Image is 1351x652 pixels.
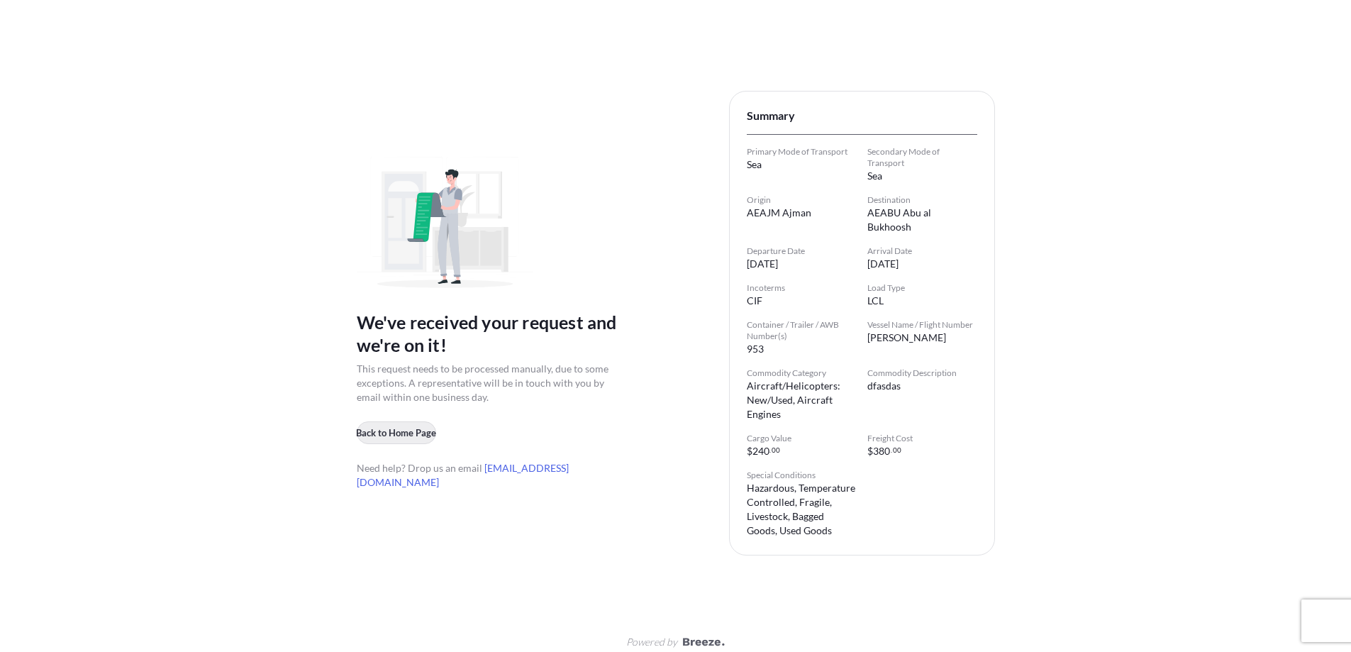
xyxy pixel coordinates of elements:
span: 953 [747,342,764,356]
a: Back to Home Page [357,421,623,444]
span: Commodity Description [867,368,977,379]
span: Hazardous, Temperature Controlled, Fragile, Livestock, Bagged Goods, Used Goods [747,481,857,538]
span: 00 [772,448,780,453]
span: . [891,448,892,453]
span: We've received your request and we're on it! [357,311,623,356]
span: CIF [747,294,762,308]
span: Secondary Mode of Transport [867,146,977,169]
span: [PERSON_NAME] [867,331,946,345]
span: Origin [747,194,857,206]
button: Back to Home Page [357,421,436,444]
span: Container / Trailer / AWB Number(s) [747,319,857,342]
span: AEABU Abu al Bukhoosh [867,206,977,234]
span: $ [867,446,873,456]
span: LCL [867,294,884,308]
span: [DATE] [747,257,778,271]
span: Departure Date [747,245,857,257]
span: Special Conditions [747,470,857,481]
span: sea [867,169,882,183]
span: dfasdas [867,379,901,393]
span: Freight Cost [867,433,977,444]
span: [DATE] [867,257,899,271]
span: Destination [867,194,977,206]
span: Powered by [626,635,677,649]
span: 380 [873,446,890,456]
span: Arrival Date [867,245,977,257]
span: Aircraft/Helicopters: New/Used, Aircraft Engines [747,379,857,421]
span: . [769,448,771,453]
span: $ [747,446,752,456]
span: Vessel Name / Flight Number [867,319,977,331]
span: Load Type [867,282,977,294]
span: Summary [747,109,977,123]
span: Need help? Drop us an email [357,461,623,490]
span: 00 [893,448,901,453]
p: Back to Home Page [356,426,436,440]
span: Primary Mode of Transport [747,146,857,158]
span: 240 [752,446,769,456]
span: AEAJM Ajman [747,206,811,220]
span: Cargo Value [747,433,857,444]
span: This request needs to be processed manually, due to some exceptions. A representative will be in ... [357,362,623,404]
span: Incoterms [747,282,857,294]
span: Commodity Category [747,368,857,379]
span: sea [747,158,762,172]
